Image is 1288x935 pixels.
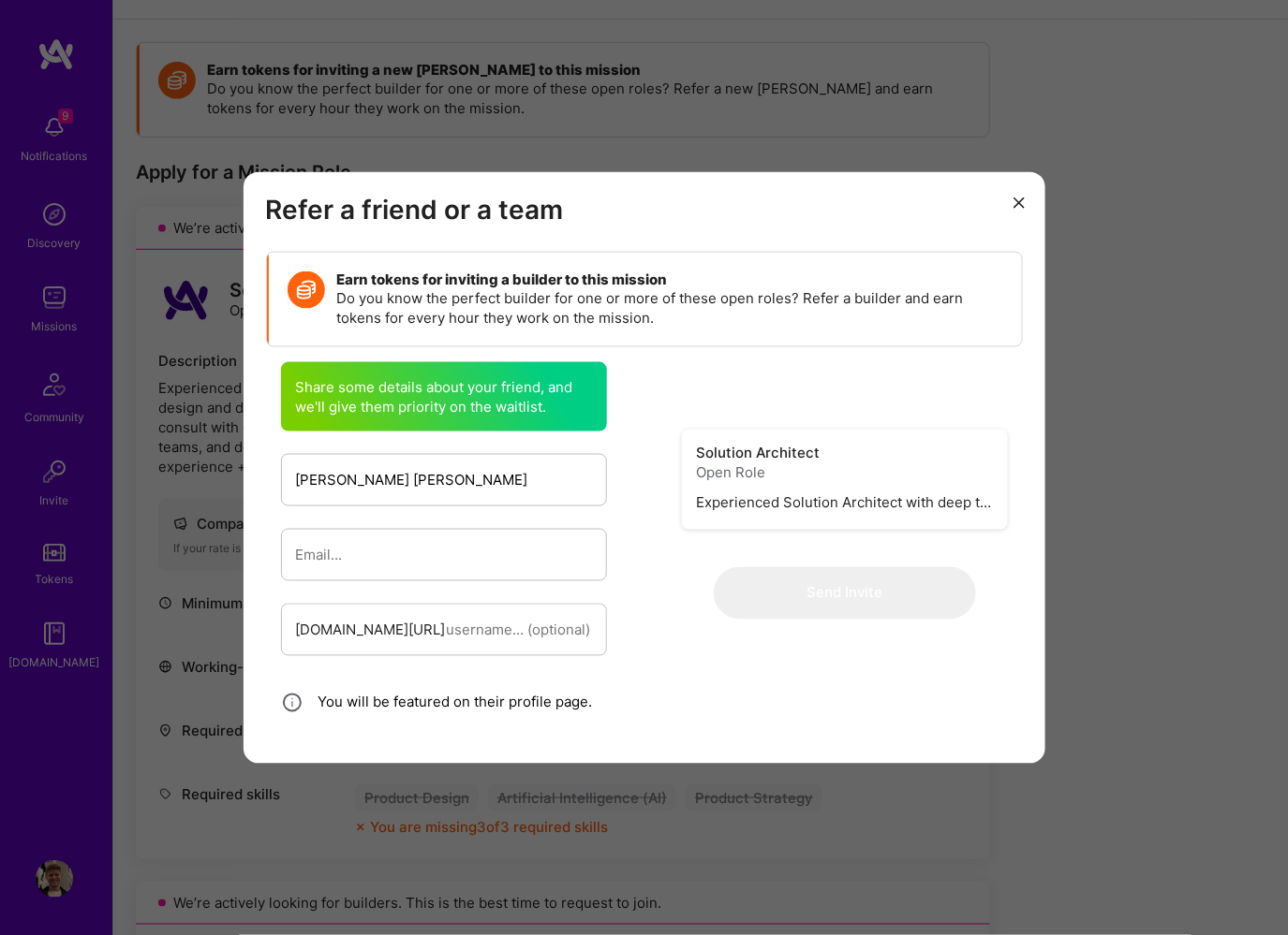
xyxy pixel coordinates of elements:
div: [DOMAIN_NAME][URL] [296,620,447,639]
img: info [281,691,303,713]
img: Token icon [288,271,325,309]
button: Send Invite [714,566,976,619]
i: icon Close [1014,197,1025,209]
div: modal [244,171,1045,764]
h4: Earn tokens for inviting a builder to this mission [336,271,1002,288]
p: You will be featured on their profile page. [318,693,593,712]
p: Experienced Solution Architect with deep technical experience in Computer Science, Engineering or... [697,493,993,515]
h3: Refer a friend or a team [266,194,1023,226]
input: Email... [296,531,592,578]
div: Share some details about your friend, and we'll give them priority on the waitlist. [281,362,607,431]
input: username... (optional) [447,606,592,653]
h5: Open Role [697,465,993,482]
h4: Solution Architect [697,445,993,461]
p: Do you know the perfect builder for one or more of these open roles? Refer a builder and earn tok... [336,288,1002,328]
input: Full name... [296,456,592,504]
